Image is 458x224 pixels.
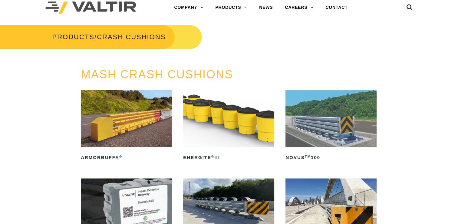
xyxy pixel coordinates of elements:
[168,2,209,14] a: COMPANY
[209,2,253,14] a: PRODUCTS
[97,33,166,41] span: CRASH CUSHIONS
[81,68,233,81] a: MASH CRASH CUSHIONS
[253,2,279,14] a: NEWS
[305,155,311,158] sup: TM
[319,2,354,14] a: CONTACT
[285,90,377,162] a: NOVUSTM100
[45,2,136,14] img: Valtir
[183,90,274,162] a: ENERGITE®III
[183,153,274,162] h2: ENERGITE III
[81,90,172,162] a: ArmorBuffa®
[52,33,94,41] a: PRODUCTS
[279,2,319,14] a: CAREERS
[81,153,172,162] h2: ArmorBuffa
[285,153,377,162] h2: NOVUS 100
[119,155,122,158] sup: ®
[211,155,214,158] sup: ®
